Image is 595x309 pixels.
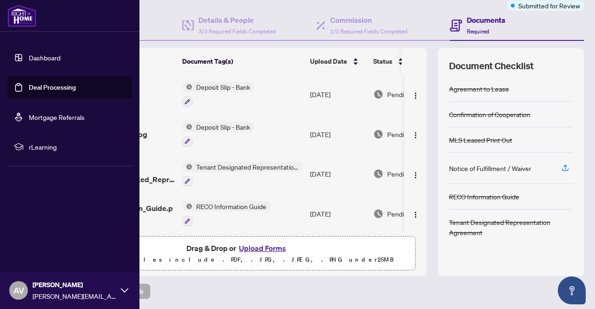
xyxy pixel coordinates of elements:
[449,84,509,94] div: Agreement to Lease
[306,194,370,234] td: [DATE]
[408,206,423,221] button: Logo
[182,162,192,172] img: Status Icon
[192,122,254,132] span: Deposit Slip - Bank
[182,122,192,132] img: Status Icon
[13,284,24,297] span: AV
[412,92,419,99] img: Logo
[408,127,423,142] button: Logo
[518,0,580,11] span: Submitted for Review
[412,131,419,139] img: Logo
[373,129,383,139] img: Document Status
[373,209,383,219] img: Document Status
[370,48,449,74] th: Status
[182,82,192,92] img: Status Icon
[330,14,407,26] h4: Commission
[306,154,370,194] td: [DATE]
[7,5,36,27] img: logo
[29,83,76,92] a: Deal Processing
[412,211,419,218] img: Logo
[387,89,434,99] span: Pending Review
[192,201,270,211] span: RECO Information Guide
[449,59,534,72] span: Document Checklist
[449,191,519,202] div: RECO Information Guide
[373,169,383,179] img: Document Status
[467,14,505,26] h4: Documents
[306,74,370,114] td: [DATE]
[186,242,289,254] span: Drag & Drop or
[33,280,116,290] span: [PERSON_NAME]
[33,291,116,301] span: [PERSON_NAME][EMAIL_ADDRESS][PERSON_NAME][DOMAIN_NAME]
[449,217,573,237] div: Tenant Designated Representation Agreement
[29,113,85,121] a: Mortgage Referrals
[387,169,434,179] span: Pending Review
[60,237,415,271] span: Drag & Drop orUpload FormsSupported files include .PDF, .JPG, .JPEG, .PNG under25MB
[178,48,306,74] th: Document Tag(s)
[29,53,60,62] a: Dashboard
[330,28,407,35] span: 1/1 Required Fields Completed
[449,163,531,173] div: Notice of Fulfillment / Waiver
[29,142,126,152] span: rLearning
[198,28,276,35] span: 3/3 Required Fields Completed
[182,122,254,147] button: Status IconDeposit Slip - Bank
[182,201,192,211] img: Status Icon
[182,162,303,187] button: Status IconTenant Designated Representation Agreement
[66,254,410,265] p: Supported files include .PDF, .JPG, .JPEG, .PNG under 25 MB
[192,82,254,92] span: Deposit Slip - Bank
[373,56,392,66] span: Status
[306,114,370,154] td: [DATE]
[449,135,512,145] div: MLS Leased Print Out
[408,166,423,181] button: Logo
[387,129,434,139] span: Pending Review
[236,242,289,254] button: Upload Forms
[373,89,383,99] img: Document Status
[306,48,370,74] th: Upload Date
[198,14,276,26] h4: Details & People
[182,201,270,226] button: Status IconRECO Information Guide
[449,109,530,119] div: Confirmation of Cooperation
[408,87,423,102] button: Logo
[310,56,347,66] span: Upload Date
[192,162,303,172] span: Tenant Designated Representation Agreement
[182,82,254,107] button: Status IconDeposit Slip - Bank
[467,28,489,35] span: Required
[412,171,419,179] img: Logo
[558,276,586,304] button: Open asap
[387,209,434,219] span: Pending Review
